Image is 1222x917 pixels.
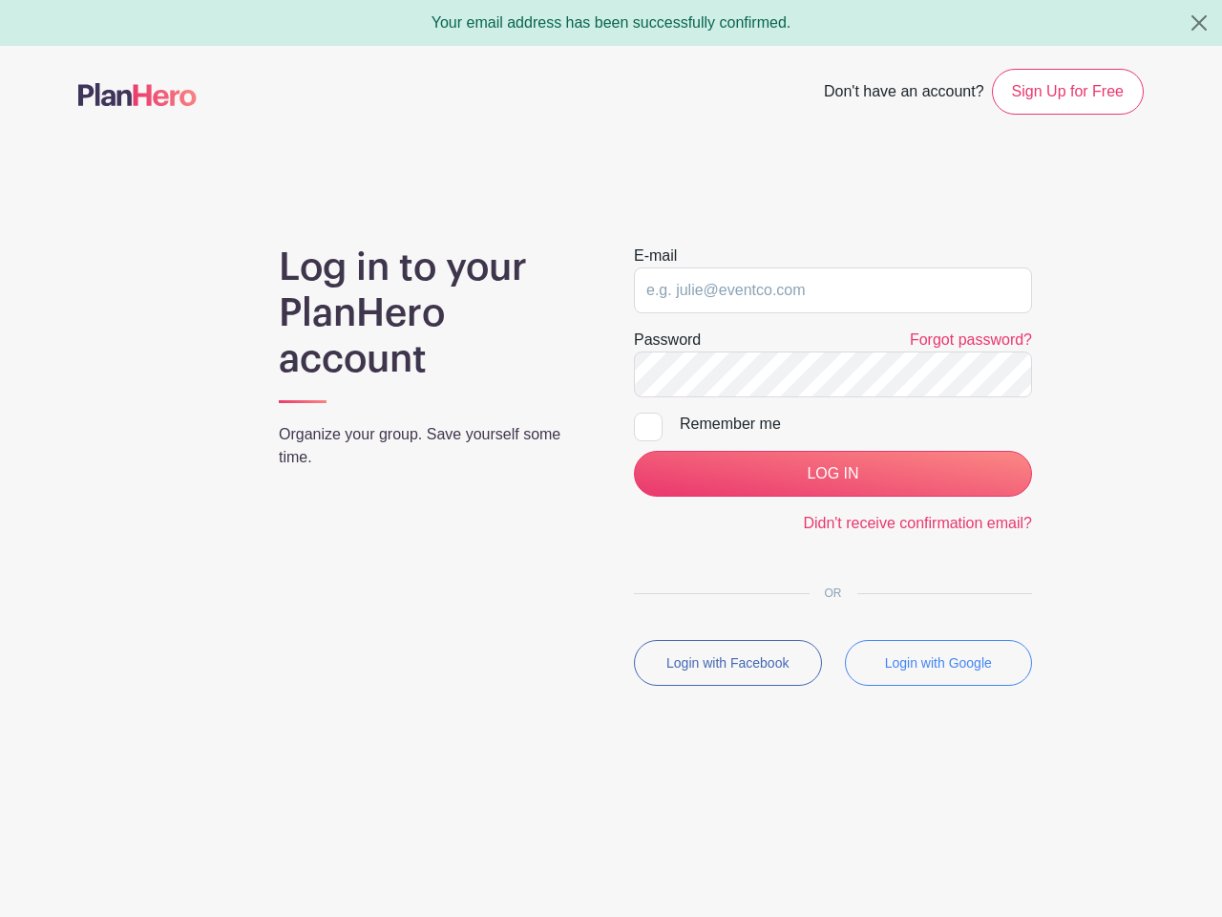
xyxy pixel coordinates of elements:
[666,655,789,671] small: Login with Facebook
[680,413,1032,436] div: Remember me
[634,640,822,686] button: Login with Facebook
[910,331,1032,348] a: Forgot password?
[845,640,1033,686] button: Login with Google
[634,451,1032,497] input: LOG IN
[279,423,588,469] p: Organize your group. Save yourself some time.
[992,69,1144,115] a: Sign Up for Free
[634,329,701,352] label: Password
[824,73,984,115] span: Don't have an account?
[803,515,1032,531] a: Didn't receive confirmation email?
[78,83,197,106] img: logo-507f7623f17ff9eddc593b1ce0a138ce2505c220e1c5a4e2b4648c50719b7d32.svg
[634,267,1032,313] input: e.g. julie@eventco.com
[634,245,677,267] label: E-mail
[810,586,857,600] span: OR
[885,655,992,671] small: Login with Google
[279,245,588,382] h1: Log in to your PlanHero account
